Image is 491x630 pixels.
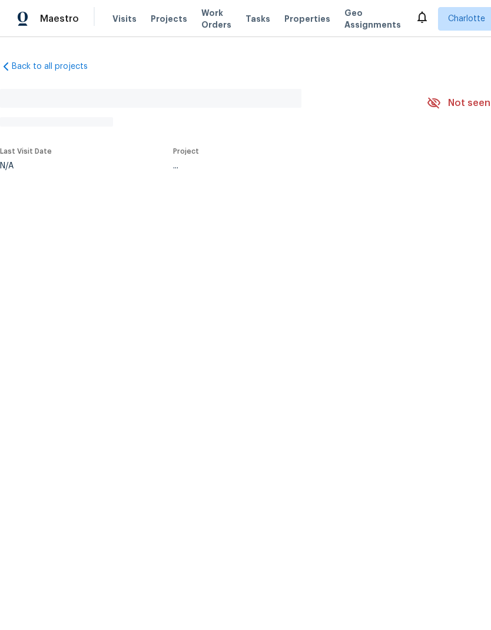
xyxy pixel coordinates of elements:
span: Project [173,148,199,155]
span: Visits [112,13,137,25]
div: ... [173,162,399,170]
span: Tasks [245,15,270,23]
span: Charlotte [448,13,485,25]
span: Maestro [40,13,79,25]
span: Work Orders [201,7,231,31]
span: Projects [151,13,187,25]
span: Geo Assignments [344,7,401,31]
span: Properties [284,13,330,25]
